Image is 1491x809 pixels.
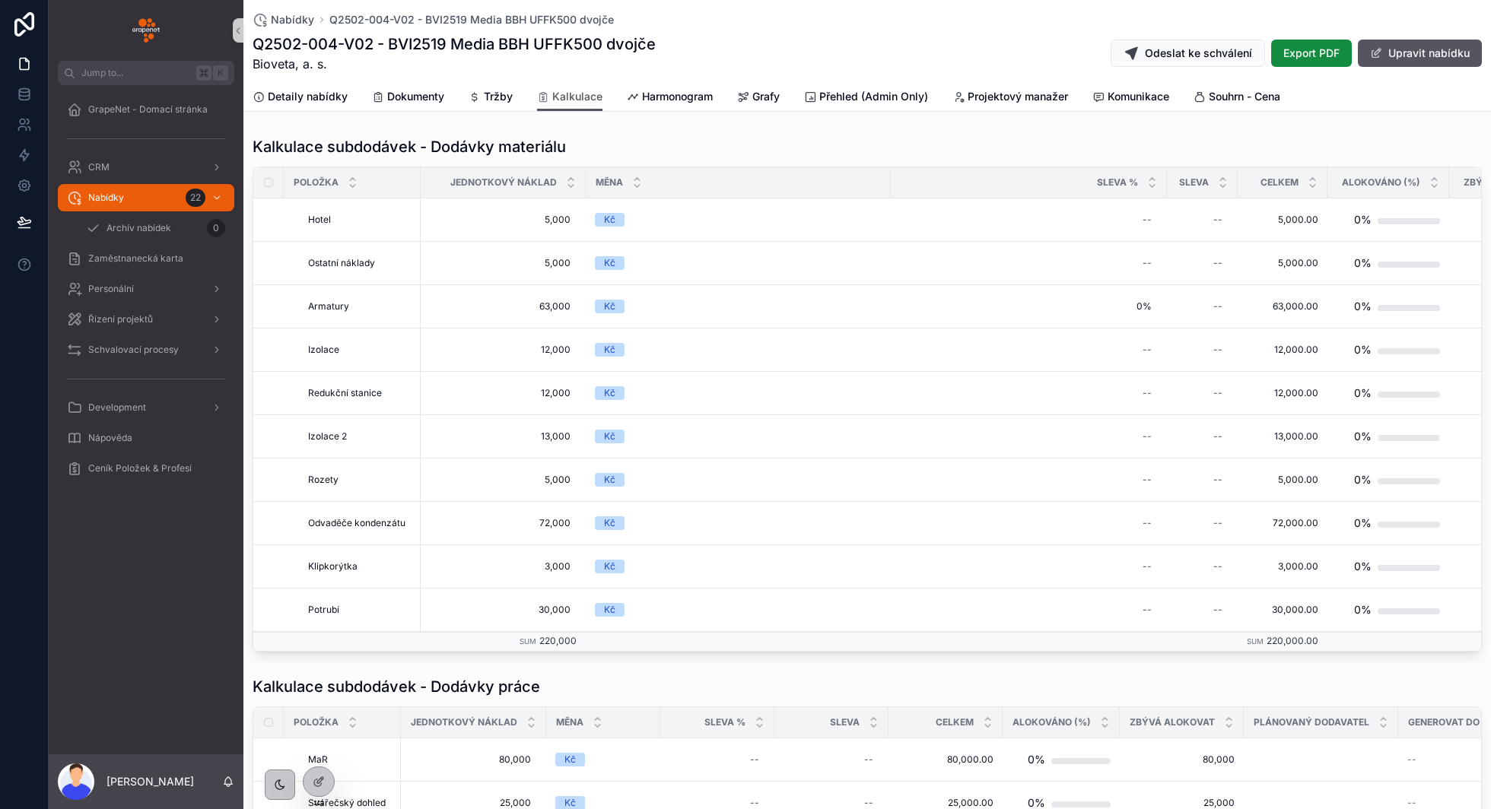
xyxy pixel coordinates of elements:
span: Měna [556,716,583,728]
span: 13,000.00 [1247,430,1318,443]
button: Jump to...K [58,61,234,85]
span: Harmonogram [642,89,713,104]
span: K [215,67,227,79]
span: 63,000 [436,300,571,312]
span: Kalkulace [552,89,602,104]
a: Kalkulace [537,83,602,112]
div: -- [1143,257,1152,269]
span: Nápověda [88,432,132,444]
a: Grafy [737,83,780,113]
div: -- [750,753,759,766]
span: 63,000.00 [1247,300,1318,312]
div: -- [864,797,873,809]
span: Izolace [308,344,339,356]
h1: Kalkulace subdodávek - Dodávky práce [253,676,540,697]
div: -- [1213,300,1222,312]
span: Armatury [308,300,349,312]
a: Přehled (Admin Only) [804,83,928,113]
button: Odeslat ke schválení [1111,40,1265,67]
span: Export PDF [1283,46,1340,61]
span: Nabídky [88,192,124,204]
p: [PERSON_NAME] [106,774,194,789]
span: Personální [88,283,134,295]
a: Komunikace [1092,83,1169,113]
span: -- [1407,753,1416,766]
span: 220,000 [539,635,577,646]
span: Alokováno (%) [1013,716,1091,728]
span: Položka [294,716,339,728]
div: Kč [604,516,615,530]
div: Kč [604,300,615,313]
a: Souhrn - Cena [1194,83,1280,113]
span: 12,000.00 [1247,387,1318,399]
a: Q2502-004-V02 - BVI2519 Media BBH UFFK500 dvojče [329,12,614,27]
span: Sleva [1179,176,1209,189]
a: Archív nabídek0 [76,214,234,242]
div: 0% [1354,335,1372,365]
button: Export PDF [1271,40,1352,67]
span: 3,000 [436,560,571,573]
span: 25,000 [1129,797,1235,809]
span: 0% [906,300,1152,312]
span: Schvalovací procesy [88,344,179,356]
span: Položka [294,176,339,189]
span: 80,000.00 [898,753,993,766]
div: 0 [207,219,225,237]
a: Harmonogram [627,83,713,113]
h1: Kalkulace subdodávek - Dodávky materiálu [253,136,566,157]
span: Ostatní náklady [308,257,375,269]
div: -- [1213,604,1222,616]
div: 0% [1354,248,1372,278]
a: Ceník Položek & Profesí [58,455,234,482]
span: 12,000.00 [1247,344,1318,356]
div: -- [1213,430,1222,443]
div: Kč [564,753,576,766]
span: Celkem [936,716,974,728]
div: scrollable content [49,85,243,502]
div: 0% [1354,465,1372,495]
a: Nápověda [58,424,234,452]
span: 12,000 [436,387,571,399]
a: Schvalovací procesy [58,336,234,363]
span: Bioveta, a. s. [253,55,656,73]
div: -- [1143,517,1152,529]
div: 0% [1354,291,1372,322]
div: Kč [604,603,615,617]
span: Plánovaný dodavatel [1254,716,1369,728]
div: Kč [604,560,615,573]
span: Svářečský dohled [308,797,386,809]
div: -- [1143,474,1152,486]
span: Ceník Položek & Profesí [88,462,192,474]
div: Kč [604,430,615,443]
div: -- [1213,474,1222,486]
a: Personální [58,275,234,303]
span: Měna [596,176,623,189]
div: Kč [604,213,615,227]
span: Odvaděče kondenzátu [308,517,405,529]
span: 220,000.00 [1267,635,1318,646]
span: Detaily nabídky [268,89,348,104]
div: -- [864,753,873,766]
span: Hotel [308,214,331,226]
div: -- [1213,257,1222,269]
a: Nabídky22 [58,184,234,211]
a: CRM [58,154,234,181]
div: -- [1143,387,1152,399]
div: 0% [1354,508,1372,538]
div: 0% [1354,421,1372,452]
span: Komunikace [1108,89,1169,104]
div: 0% [1354,595,1372,625]
span: Potrubí [308,604,339,616]
div: -- [1143,430,1152,443]
span: Projektový manažer [968,89,1068,104]
div: -- [750,797,759,809]
h1: Q2502-004-V02 - BVI2519 Media BBH UFFK500 dvojče [253,33,656,55]
a: Development [58,394,234,421]
span: Dokumenty [387,89,444,104]
span: Sleva [830,716,860,728]
div: -- [1213,387,1222,399]
img: App logo [132,18,160,43]
span: 5,000.00 [1247,214,1318,226]
span: 30,000 [436,604,571,616]
span: Odeslat ke schválení [1145,46,1252,61]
